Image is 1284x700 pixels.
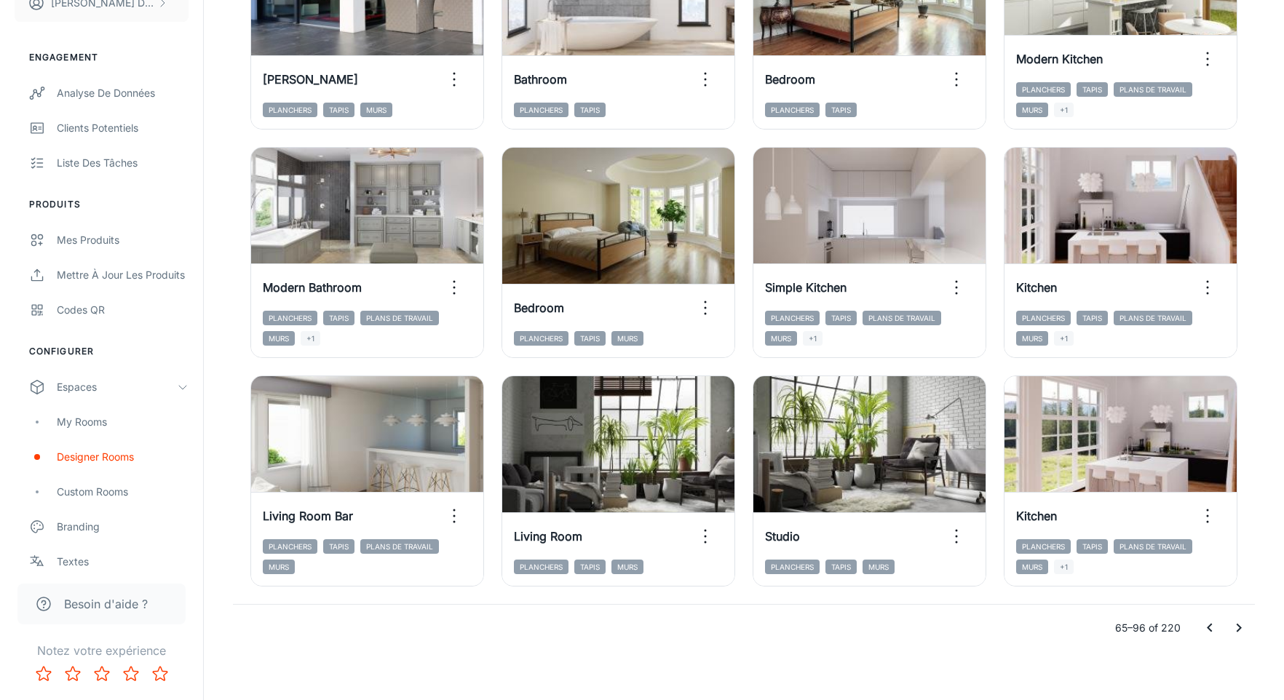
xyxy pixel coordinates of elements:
[1016,539,1071,554] span: Planchers
[514,299,564,317] h6: Bedroom
[1016,50,1103,68] h6: Modern Kitchen
[323,539,354,554] span: Tapis
[263,507,353,525] h6: Living Room Bar
[825,103,857,117] span: Tapis
[57,302,189,318] div: Codes QR
[1016,82,1071,97] span: Planchers
[57,85,189,101] div: Analyse de données
[263,311,317,325] span: Planchers
[611,331,643,346] span: Murs
[1016,560,1048,574] span: Murs
[57,155,189,171] div: Liste des tâches
[514,560,568,574] span: Planchers
[574,331,606,346] span: Tapis
[1115,620,1181,636] p: 65–96 of 220
[323,103,354,117] span: Tapis
[263,560,295,574] span: Murs
[12,642,191,659] p: Notez votre expérience
[58,659,87,688] button: Rate 2 star
[323,311,354,325] span: Tapis
[57,232,189,248] div: Mes produits
[360,103,392,117] span: Murs
[57,484,189,500] div: Custom Rooms
[87,659,116,688] button: Rate 3 star
[1016,279,1057,296] h6: Kitchen
[360,311,439,325] span: Plans de travail
[263,539,317,554] span: Planchers
[57,120,189,136] div: Clients potentiels
[765,279,847,296] h6: Simple Kitchen
[611,560,643,574] span: Murs
[1054,560,1074,574] span: +1
[64,595,148,613] span: Besoin d'aide ?
[825,560,857,574] span: Tapis
[1077,539,1108,554] span: Tapis
[1016,507,1057,525] h6: Kitchen
[863,311,941,325] span: Plans de travail
[574,560,606,574] span: Tapis
[1054,103,1074,117] span: +1
[803,331,823,346] span: +1
[1114,539,1192,554] span: Plans de travail
[765,71,815,88] h6: Bedroom
[514,103,568,117] span: Planchers
[1016,311,1071,325] span: Planchers
[57,519,189,535] div: Branding
[765,331,797,346] span: Murs
[825,311,857,325] span: Tapis
[1114,311,1192,325] span: Plans de travail
[1114,82,1192,97] span: Plans de travail
[1195,613,1224,643] button: Go to previous page
[1016,331,1048,346] span: Murs
[1224,613,1253,643] button: Go to next page
[514,71,567,88] h6: Bathroom
[765,103,820,117] span: Planchers
[1077,82,1108,97] span: Tapis
[116,659,146,688] button: Rate 4 star
[514,331,568,346] span: Planchers
[1077,311,1108,325] span: Tapis
[57,414,189,430] div: My Rooms
[263,279,362,296] h6: Modern Bathroom
[514,528,582,545] h6: Living Room
[360,539,439,554] span: Plans de travail
[765,528,800,545] h6: Studio
[57,449,189,465] div: Designer Rooms
[57,554,189,570] div: Textes
[263,331,295,346] span: Murs
[765,311,820,325] span: Planchers
[574,103,606,117] span: Tapis
[301,331,320,346] span: +1
[863,560,895,574] span: Murs
[765,560,820,574] span: Planchers
[146,659,175,688] button: Rate 5 star
[1054,331,1074,346] span: +1
[29,659,58,688] button: Rate 1 star
[57,267,189,283] div: Mettre à jour les produits
[57,379,177,395] div: Espaces
[263,103,317,117] span: Planchers
[1016,103,1048,117] span: Murs
[263,71,358,88] h6: [PERSON_NAME]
